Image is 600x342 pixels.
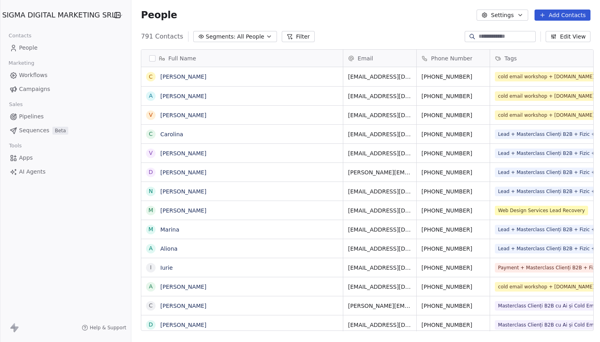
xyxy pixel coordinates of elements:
button: Add Contacts [535,10,590,21]
span: People [19,44,38,52]
div: A [149,244,153,253]
span: [EMAIL_ADDRESS][DOMAIN_NAME] [348,321,412,329]
span: [PHONE_NUMBER] [421,149,485,157]
span: cold email workshop + [DOMAIN_NAME] [495,282,597,292]
a: Campaigns [6,83,125,96]
div: V [149,149,153,157]
a: [PERSON_NAME] [160,207,206,214]
div: Phone Number [417,50,490,67]
button: SIGMA DIGITAL MARKETING SRL [10,8,104,22]
span: [EMAIL_ADDRESS][DOMAIN_NAME] [348,130,412,138]
div: C [149,301,153,310]
span: Tags [504,54,517,62]
span: [PHONE_NUMBER] [421,207,485,214]
span: [PHONE_NUMBER] [421,187,485,195]
span: Tools [6,140,25,152]
div: I [150,263,152,272]
span: Segments: [206,33,236,41]
a: Help & Support [82,325,126,331]
span: [EMAIL_ADDRESS][DOMAIN_NAME] [348,226,412,234]
span: People [141,9,177,21]
a: [PERSON_NAME] [160,322,206,328]
span: Sales [6,99,26,110]
span: Sequences [19,126,49,135]
span: [PERSON_NAME][EMAIL_ADDRESS][PERSON_NAME][DOMAIN_NAME] [348,168,412,176]
a: [PERSON_NAME] [160,284,206,290]
div: D [149,168,153,176]
div: V [149,111,153,119]
a: [PERSON_NAME] [160,303,206,309]
span: [PHONE_NUMBER] [421,111,485,119]
span: cold email workshop + [DOMAIN_NAME] [495,72,597,81]
div: grid [141,67,343,331]
span: [EMAIL_ADDRESS][DOMAIN_NAME] [348,264,412,272]
a: Aliona [160,245,177,252]
span: Phone Number [431,54,472,62]
span: Campaigns [19,85,50,93]
span: [EMAIL_ADDRESS][DOMAIN_NAME] [348,245,412,253]
span: [PHONE_NUMBER] [421,302,485,310]
div: A [149,282,153,291]
span: [EMAIL_ADDRESS][DOMAIN_NAME] [348,187,412,195]
div: Email [343,50,416,67]
span: SIGMA DIGITAL MARKETING SRL [2,10,115,20]
a: AI Agents [6,165,125,178]
span: [PHONE_NUMBER] [421,130,485,138]
span: Pipelines [19,112,44,121]
a: SequencesBeta [6,124,125,137]
span: 791 Contacts [141,32,183,41]
div: D [149,321,153,329]
a: [PERSON_NAME] [160,112,206,118]
div: Full Name [141,50,343,67]
div: A [149,92,153,100]
span: [EMAIL_ADDRESS][DOMAIN_NAME] [348,149,412,157]
a: [PERSON_NAME] [160,73,206,80]
a: Workflows [6,69,125,82]
span: All People [237,33,264,41]
iframe: Intercom live chat [573,315,592,334]
a: Carolina [160,131,183,137]
span: Web Design Services Lead Recovery [495,206,588,215]
span: Email [358,54,373,62]
span: Full Name [168,54,196,62]
button: Edit View [546,31,590,42]
span: [EMAIL_ADDRESS][DOMAIN_NAME] [348,283,412,291]
span: cold email workshop + [DOMAIN_NAME] [495,91,597,101]
span: cold email workshop + [DOMAIN_NAME] [495,110,597,120]
span: [EMAIL_ADDRESS][DOMAIN_NAME] [348,111,412,119]
span: Marketing [5,57,38,69]
span: [PHONE_NUMBER] [421,168,485,176]
div: C [149,73,153,81]
button: Settings [477,10,528,21]
div: M [148,206,153,214]
a: [PERSON_NAME] [160,188,206,195]
span: [EMAIL_ADDRESS][DOMAIN_NAME] [348,92,412,100]
a: Iurie [160,265,173,271]
a: Pipelines [6,110,125,123]
span: [EMAIL_ADDRESS][DOMAIN_NAME] [348,207,412,214]
span: [EMAIL_ADDRESS][DOMAIN_NAME] [348,73,412,81]
a: [PERSON_NAME] [160,150,206,157]
a: Apps [6,151,125,164]
span: [PHONE_NUMBER] [421,226,485,234]
span: Beta [52,127,68,135]
a: [PERSON_NAME] [160,93,206,99]
span: [PHONE_NUMBER] [421,92,485,100]
span: Workflows [19,71,48,79]
span: [PHONE_NUMBER] [421,264,485,272]
a: [PERSON_NAME] [160,169,206,176]
div: N [149,187,153,195]
button: Filter [282,31,315,42]
span: AI Agents [19,168,46,176]
span: [PHONE_NUMBER] [421,73,485,81]
span: [PHONE_NUMBER] [421,245,485,253]
span: Contacts [5,30,35,42]
span: Apps [19,154,33,162]
span: [PERSON_NAME][EMAIL_ADDRESS][DOMAIN_NAME] [348,302,412,310]
span: Help & Support [90,325,126,331]
span: [PHONE_NUMBER] [421,283,485,291]
span: [PHONE_NUMBER] [421,321,485,329]
div: C [149,130,153,138]
a: People [6,41,125,54]
a: Marina [160,226,179,233]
